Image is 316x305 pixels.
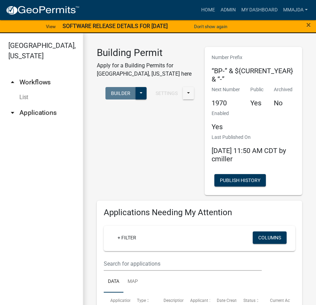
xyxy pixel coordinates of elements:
[250,99,263,107] h5: Yes
[212,134,295,141] p: Last Published On
[104,271,123,293] a: Data
[8,78,17,86] i: arrow_drop_up
[274,99,292,107] h5: No
[123,271,142,293] a: Map
[243,298,255,303] span: Status
[137,298,146,303] span: Type
[104,257,262,271] input: Search for applications
[97,61,194,78] p: Apply for a Building Permits for [GEOGRAPHIC_DATA], [US_STATE] here
[253,231,287,244] button: Columns
[218,3,239,17] a: Admin
[110,298,148,303] span: Application Number
[164,298,185,303] span: Description
[214,174,266,187] button: Publish History
[212,99,240,107] h5: 1970
[274,86,292,93] p: Archived
[217,298,241,303] span: Date Created
[306,20,311,30] span: ×
[105,87,136,99] button: Builder
[212,146,286,163] span: [DATE] 11:50 AM CDT by cmiller
[214,178,266,183] wm-modal-confirm: Workflow Publish History
[212,123,229,131] h5: Yes
[198,3,218,17] a: Home
[112,231,142,244] a: + Filter
[212,110,229,117] p: Enabled
[191,21,230,32] button: Don't show again
[97,47,194,59] h3: Building Permit
[239,3,280,17] a: My Dashboard
[104,208,295,218] h4: Applications Needing My Attention
[212,54,295,61] p: Number Prefix
[190,298,208,303] span: Applicant
[212,67,295,83] h5: “BP-” & ${CURRENT_YEAR} & “-”
[150,87,183,99] button: Settings
[212,86,240,93] p: Next Number
[63,23,168,29] strong: SOFTWARE RELEASE DETAILS FOR [DATE]
[306,21,311,29] button: Close
[280,3,310,17] a: mmajda
[250,86,263,93] p: Public
[43,21,58,32] a: View
[8,108,17,117] i: arrow_drop_down
[270,298,299,303] span: Current Activity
